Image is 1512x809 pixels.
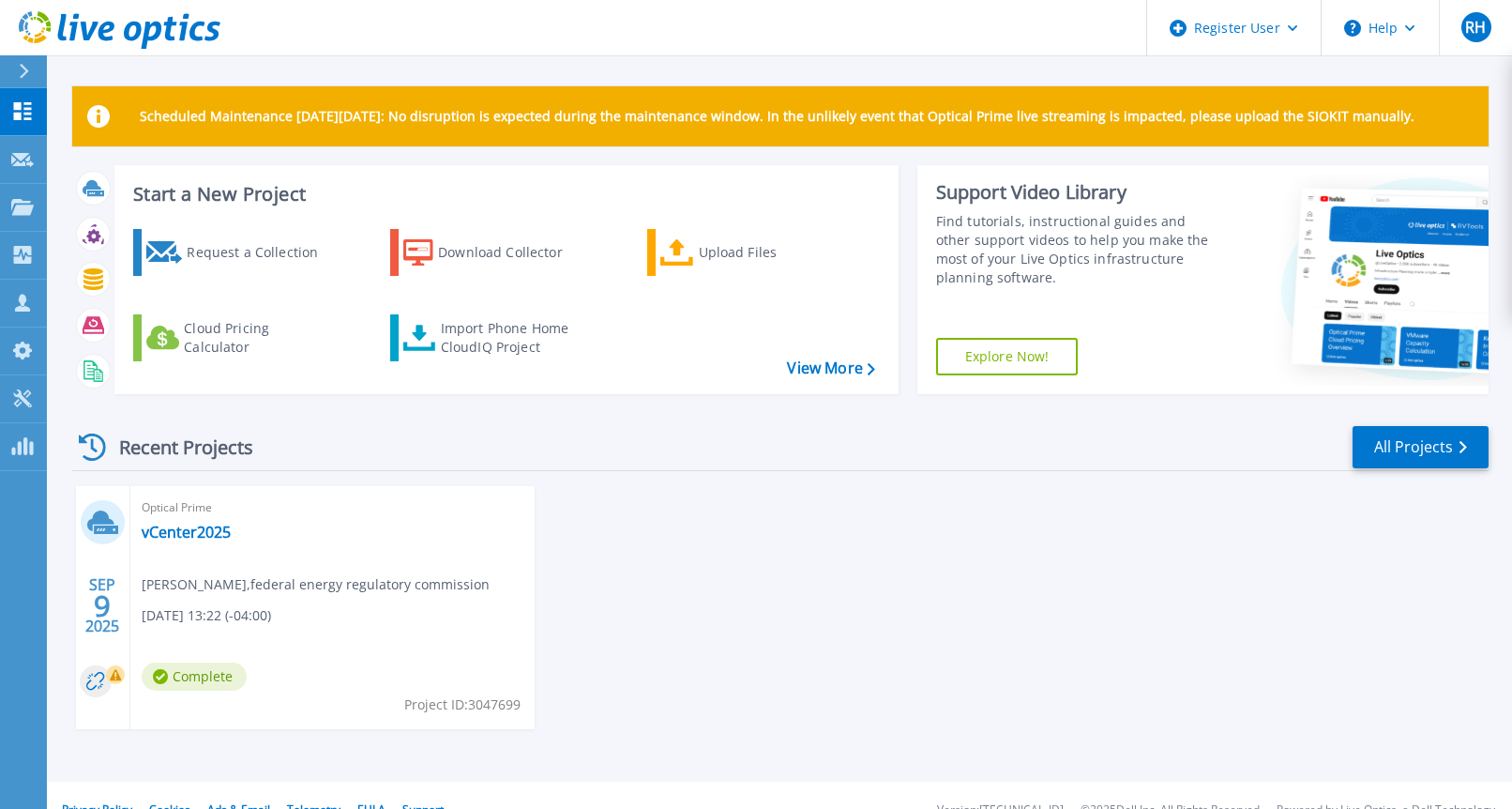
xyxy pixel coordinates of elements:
a: All Projects [1353,426,1489,468]
a: Upload Files [647,229,856,276]
span: RH [1465,20,1486,35]
span: [DATE] 13:22 (-04:00) [142,605,271,626]
div: Upload Files [699,234,849,271]
a: vCenter2025 [142,523,231,542]
a: Request a Collection [133,229,342,276]
span: 9 [94,598,111,614]
a: Download Collector [390,229,599,276]
span: [PERSON_NAME] , federal energy regulatory commission [142,574,490,595]
div: Download Collector [438,234,588,271]
div: Recent Projects [72,424,279,470]
a: Cloud Pricing Calculator [133,314,342,361]
h3: Start a New Project [133,184,874,205]
span: Optical Prime [142,497,523,518]
a: View More [787,359,874,377]
p: Scheduled Maintenance [DATE][DATE]: No disruption is expected during the maintenance window. In t... [140,109,1414,124]
div: Import Phone Home CloudIQ Project [441,319,587,357]
div: SEP 2025 [84,572,120,640]
a: Explore Now! [936,338,1079,375]
div: Request a Collection [187,234,337,271]
span: Complete [142,663,247,691]
div: Support Video Library [936,180,1224,205]
span: Project ID: 3047699 [404,695,521,715]
div: Cloud Pricing Calculator [184,319,334,357]
div: Find tutorials, instructional guides and other support videos to help you make the most of your L... [936,212,1224,287]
